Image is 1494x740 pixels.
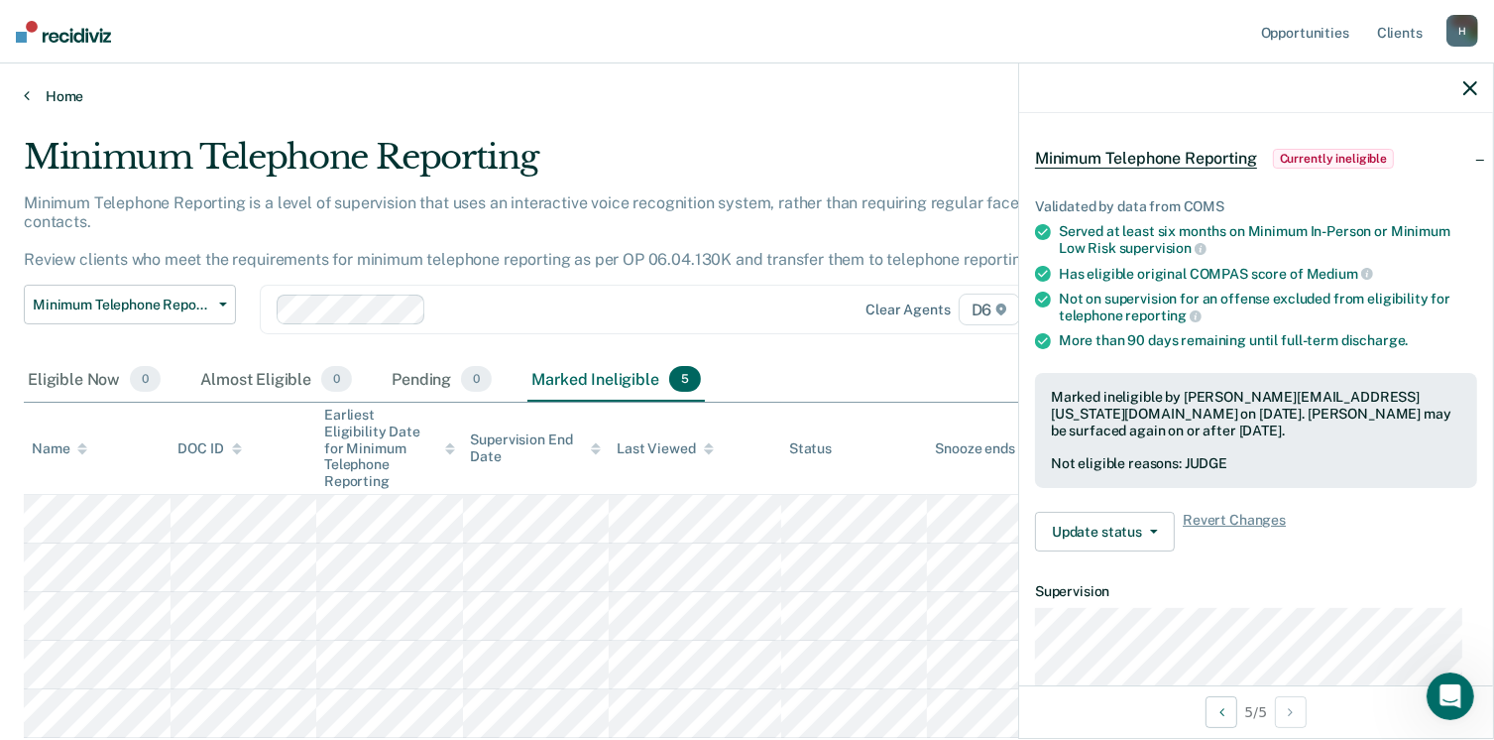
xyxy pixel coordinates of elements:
[33,297,211,313] span: Minimum Telephone Reporting
[1059,265,1477,283] div: Has eligible original COMPAS score of
[959,294,1021,325] span: D6
[617,440,713,457] div: Last Viewed
[130,366,161,392] span: 0
[1035,198,1477,215] div: Validated by data from COMS
[1059,291,1477,324] div: Not on supervision for an offense excluded from eligibility for telephone
[1341,332,1409,348] span: discharge.
[1059,223,1477,257] div: Served at least six months on Minimum In-Person or Minimum Low Risk
[1183,512,1286,552] span: Revert Changes
[178,440,242,457] div: DOC ID
[1019,685,1493,738] div: 5 / 5
[1059,332,1477,349] div: More than 90 days remaining until full-term
[1307,266,1373,282] span: Medium
[24,358,165,402] div: Eligible Now
[24,137,1144,193] div: Minimum Telephone Reporting
[527,358,705,402] div: Marked Ineligible
[1206,696,1237,728] button: Previous Opportunity
[24,87,1470,105] a: Home
[1051,455,1461,472] div: Not eligible reasons: JUDGE
[669,366,701,392] span: 5
[1275,696,1307,728] button: Next Opportunity
[865,302,950,318] div: Clear agents
[1126,308,1203,323] span: reporting
[1035,512,1175,552] button: Update status
[196,358,356,402] div: Almost Eligible
[388,358,496,402] div: Pending
[1273,149,1395,169] span: Currently ineligible
[1427,673,1474,720] iframe: Intercom live chat
[32,440,87,457] div: Name
[1035,149,1257,169] span: Minimum Telephone Reporting
[471,432,602,465] div: Supervision End Date
[1119,240,1207,256] span: supervision
[16,21,111,43] img: Recidiviz
[1019,127,1493,190] div: Minimum Telephone ReportingCurrently ineligible
[321,366,352,392] span: 0
[935,440,1047,457] div: Snooze ends in
[1446,15,1478,47] div: H
[24,193,1101,270] p: Minimum Telephone Reporting is a level of supervision that uses an interactive voice recognition ...
[1035,583,1477,600] dt: Supervision
[461,366,492,392] span: 0
[789,440,832,457] div: Status
[324,407,455,490] div: Earliest Eligibility Date for Minimum Telephone Reporting
[1051,389,1461,438] div: Marked ineligible by [PERSON_NAME][EMAIL_ADDRESS][US_STATE][DOMAIN_NAME] on [DATE]. [PERSON_NAME]...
